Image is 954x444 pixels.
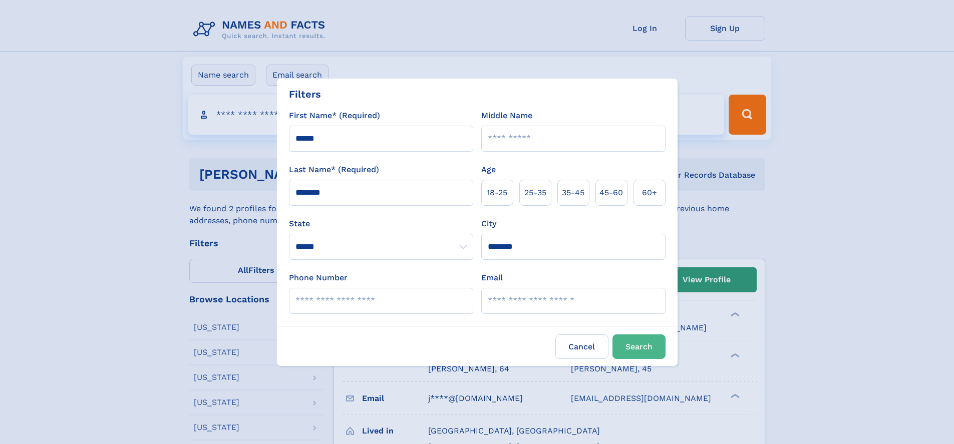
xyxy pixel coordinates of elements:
[524,187,546,199] span: 25‑35
[289,87,321,102] div: Filters
[481,218,496,230] label: City
[481,164,496,176] label: Age
[481,272,503,284] label: Email
[481,110,532,122] label: Middle Name
[289,164,379,176] label: Last Name* (Required)
[487,187,507,199] span: 18‑25
[562,187,584,199] span: 35‑45
[555,334,608,359] label: Cancel
[289,218,473,230] label: State
[642,187,657,199] span: 60+
[599,187,623,199] span: 45‑60
[289,110,380,122] label: First Name* (Required)
[289,272,348,284] label: Phone Number
[612,334,666,359] button: Search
